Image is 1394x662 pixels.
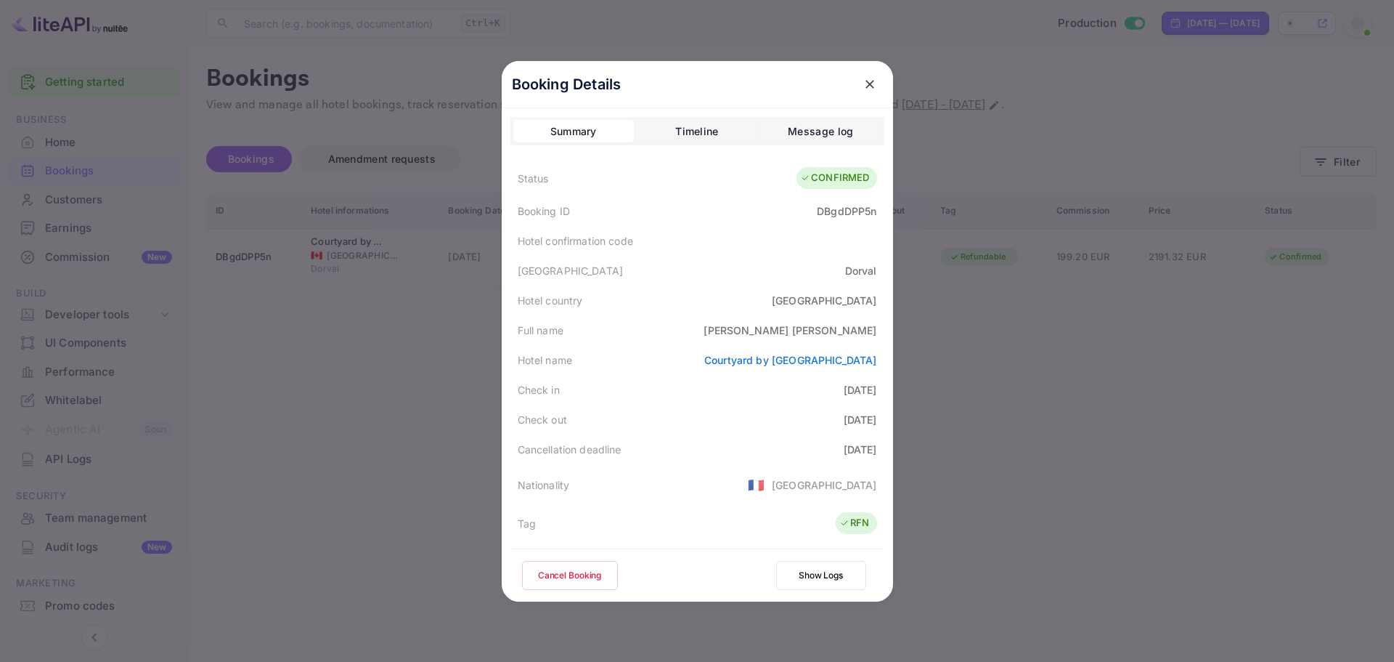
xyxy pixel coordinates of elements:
div: Full name [518,323,563,338]
div: [GEOGRAPHIC_DATA] [518,263,624,278]
div: Check out [518,412,567,427]
div: Hotel confirmation code [518,233,633,249]
div: Cancellation deadline [518,442,621,457]
div: Hotel name [518,352,573,368]
div: Summary [550,123,597,140]
div: [DATE] [844,412,877,427]
div: Nationality [518,477,570,493]
div: RFN [839,516,869,530]
div: Booking ID [518,203,571,219]
div: [DATE] [844,382,877,397]
div: Dorval [845,263,877,278]
div: Timeline [675,123,718,140]
a: Courtyard by [GEOGRAPHIC_DATA] [704,354,877,366]
div: [PERSON_NAME] [PERSON_NAME] [704,323,876,338]
div: Hotel country [518,293,583,308]
div: [GEOGRAPHIC_DATA] [772,293,877,308]
div: DBgdDPP5n [817,203,876,219]
button: close [857,71,883,97]
div: [DATE] [844,442,877,457]
div: Message log [788,123,853,140]
div: Status [518,171,549,186]
button: Cancel Booking [522,561,618,590]
div: Check in [518,382,560,397]
button: Show Logs [776,561,866,590]
div: CONFIRMED [800,171,869,185]
div: Tag [518,516,536,531]
button: Message log [760,120,881,143]
span: United States [748,472,765,498]
div: [GEOGRAPHIC_DATA] [772,477,877,493]
button: Timeline [637,120,757,143]
button: Summary [513,120,634,143]
p: Booking Details [512,73,621,95]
